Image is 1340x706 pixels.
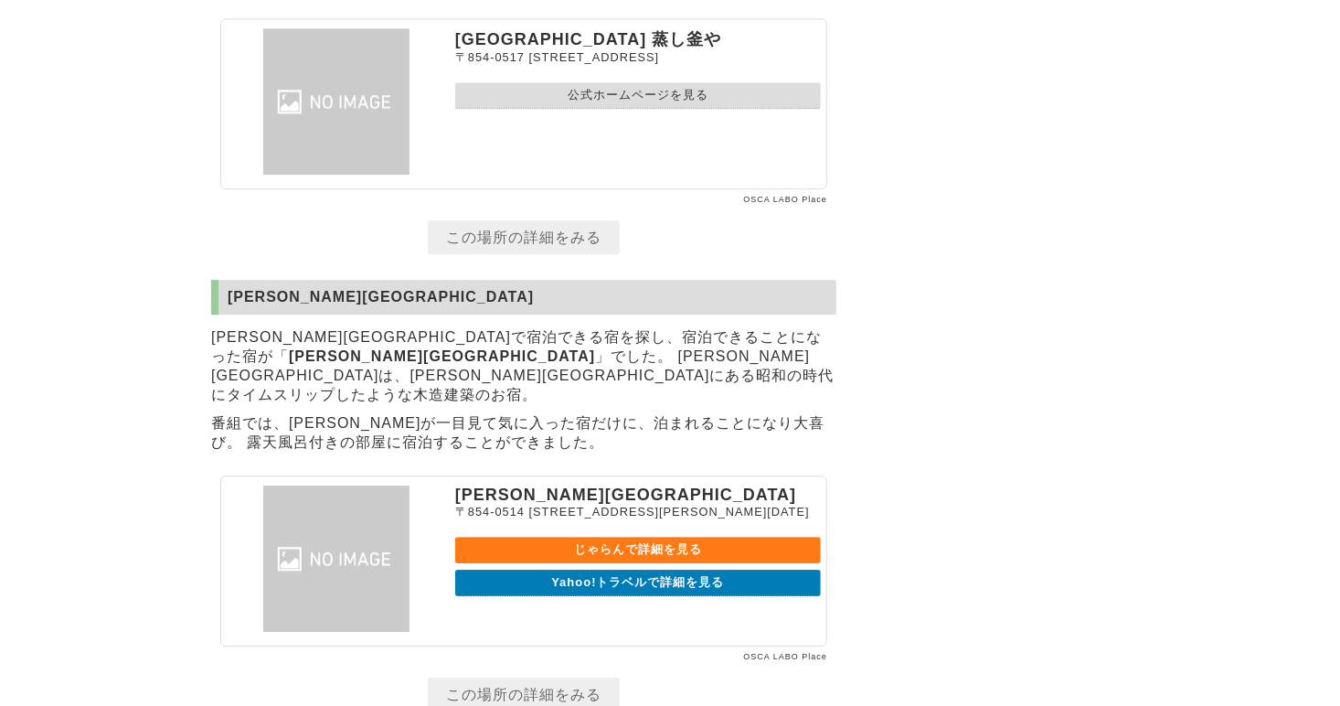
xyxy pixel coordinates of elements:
[455,505,525,519] span: 〒854-0514
[743,652,827,661] a: OSCA LABO Place
[211,280,836,315] h2: [PERSON_NAME][GEOGRAPHIC_DATA]
[428,220,620,254] a: この場所の詳細をみる
[211,324,836,410] p: [PERSON_NAME][GEOGRAPHIC_DATA]で宿泊できる宿を探し、宿泊できることになった宿が「 」でした。 [PERSON_NAME][GEOGRAPHIC_DATA]は、[PE...
[289,348,595,364] strong: [PERSON_NAME][GEOGRAPHIC_DATA]
[455,570,821,596] a: Yahoo!トラベルで詳細を見る
[227,486,446,632] img: 春陽館
[455,82,821,109] a: 公式ホームページを見る
[743,195,827,204] a: OSCA LABO Place
[455,50,525,64] span: 〒854-0517
[455,28,821,50] p: [GEOGRAPHIC_DATA] 蒸し釜や
[227,28,446,175] img: 海鮮市場 蒸し釜や
[455,486,821,505] p: [PERSON_NAME][GEOGRAPHIC_DATA]
[211,410,836,457] p: 番組では、[PERSON_NAME]が一目見て気に入った宿だけに、泊まれることになり大喜び。 露天風呂付きの部屋に宿泊することができました。
[455,537,821,563] a: じゃらんで詳細を見る
[529,50,660,64] span: [STREET_ADDRESS]
[529,505,810,519] span: [STREET_ADDRESS][PERSON_NAME][DATE]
